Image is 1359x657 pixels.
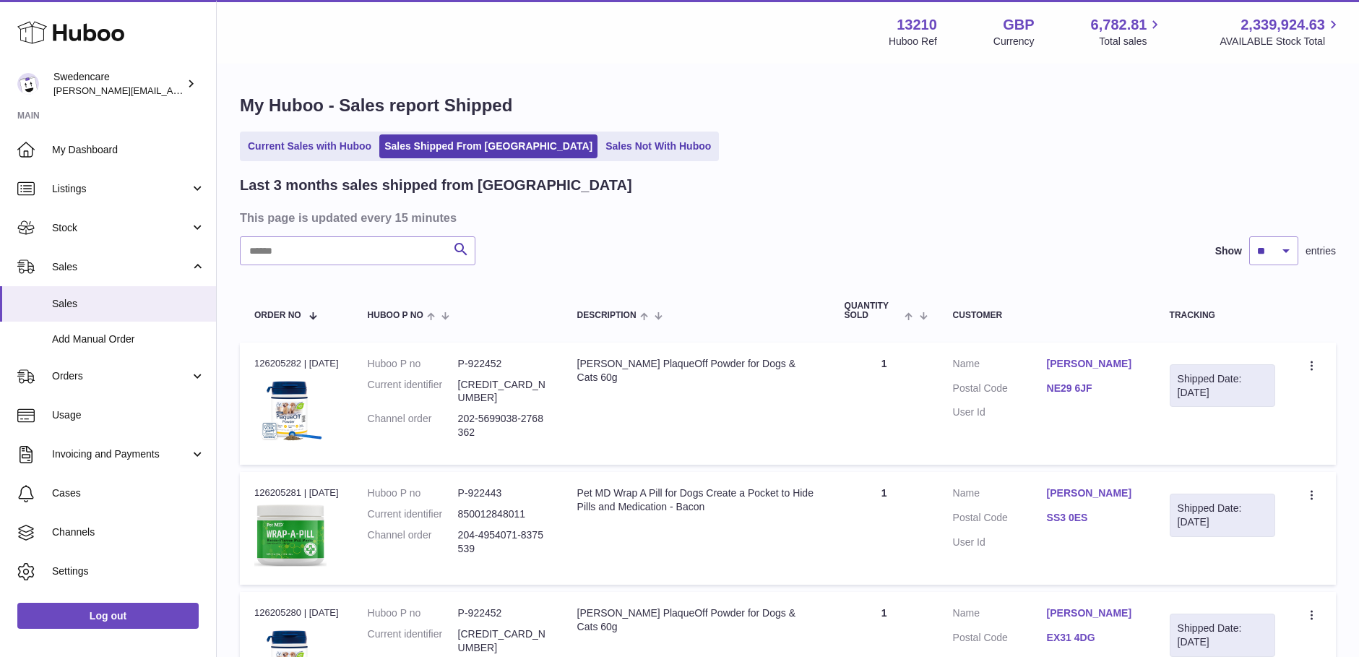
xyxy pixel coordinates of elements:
[1215,244,1242,258] label: Show
[53,70,184,98] div: Swedencare
[52,408,205,422] span: Usage
[1178,372,1267,400] div: Shipped Date: [DATE]
[953,511,1047,528] dt: Postal Code
[1047,511,1141,525] a: SS3 0ES
[1047,382,1141,395] a: NE29 6JF
[254,504,327,567] img: $_57.JPG
[368,486,458,500] dt: Huboo P no
[993,35,1035,48] div: Currency
[52,447,190,461] span: Invoicing and Payments
[458,357,548,371] dd: P-922452
[52,564,205,578] span: Settings
[458,378,548,405] dd: [CREDIT_CARD_NUMBER]
[830,472,939,585] td: 1
[1003,15,1034,35] strong: GBP
[577,486,816,514] div: Pet MD Wrap A Pill for Dogs Create a Pocket to Hide Pills and Medication - Bacon
[897,15,937,35] strong: 13210
[577,311,637,320] span: Description
[953,405,1047,419] dt: User Id
[953,486,1047,504] dt: Name
[1091,15,1164,48] a: 6,782.81 Total sales
[52,143,205,157] span: My Dashboard
[1091,15,1147,35] span: 6,782.81
[577,357,816,385] div: [PERSON_NAME] PlaqueOff Powder for Dogs & Cats 60g
[1220,15,1342,48] a: 2,339,924.63 AVAILABLE Stock Total
[1241,15,1325,35] span: 2,339,924.63
[52,221,190,235] span: Stock
[1178,502,1267,529] div: Shipped Date: [DATE]
[1178,622,1267,649] div: Shipped Date: [DATE]
[1047,631,1141,645] a: EX31 4DG
[240,210,1332,226] h3: This page is updated every 15 minutes
[254,357,339,370] div: 126205282 | [DATE]
[458,627,548,655] dd: [CREDIT_CARD_NUMBER]
[368,357,458,371] dt: Huboo P no
[889,35,937,48] div: Huboo Ref
[953,536,1047,549] dt: User Id
[240,176,632,195] h2: Last 3 months sales shipped from [GEOGRAPHIC_DATA]
[52,182,190,196] span: Listings
[368,412,458,439] dt: Channel order
[368,627,458,655] dt: Current identifier
[1220,35,1342,48] span: AVAILABLE Stock Total
[52,260,190,274] span: Sales
[254,486,339,499] div: 126205281 | [DATE]
[458,606,548,620] dd: P-922452
[845,301,902,320] span: Quantity Sold
[953,357,1047,374] dt: Name
[243,134,376,158] a: Current Sales with Huboo
[17,73,39,95] img: daniel.corbridge@swedencare.co.uk
[52,332,205,346] span: Add Manual Order
[953,606,1047,624] dt: Name
[368,528,458,556] dt: Channel order
[1306,244,1336,258] span: entries
[1047,357,1141,371] a: [PERSON_NAME]
[254,374,327,447] img: $_57.JPG
[1047,486,1141,500] a: [PERSON_NAME]
[600,134,716,158] a: Sales Not With Huboo
[1170,311,1275,320] div: Tracking
[52,486,205,500] span: Cases
[577,606,816,634] div: [PERSON_NAME] PlaqueOff Powder for Dogs & Cats 60g
[368,606,458,620] dt: Huboo P no
[52,369,190,383] span: Orders
[458,412,548,439] dd: 202-5699038-2768362
[1099,35,1163,48] span: Total sales
[953,382,1047,399] dt: Postal Code
[240,94,1336,117] h1: My Huboo - Sales report Shipped
[254,311,301,320] span: Order No
[379,134,597,158] a: Sales Shipped From [GEOGRAPHIC_DATA]
[368,311,423,320] span: Huboo P no
[52,297,205,311] span: Sales
[52,525,205,539] span: Channels
[368,507,458,521] dt: Current identifier
[17,603,199,629] a: Log out
[458,486,548,500] dd: P-922443
[254,606,339,619] div: 126205280 | [DATE]
[1047,606,1141,620] a: [PERSON_NAME]
[368,378,458,405] dt: Current identifier
[458,507,548,521] dd: 850012848011
[953,631,1047,648] dt: Postal Code
[830,343,939,465] td: 1
[953,311,1141,320] div: Customer
[458,528,548,556] dd: 204-4954071-8375539
[53,85,367,96] span: [PERSON_NAME][EMAIL_ADDRESS][PERSON_NAME][DOMAIN_NAME]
